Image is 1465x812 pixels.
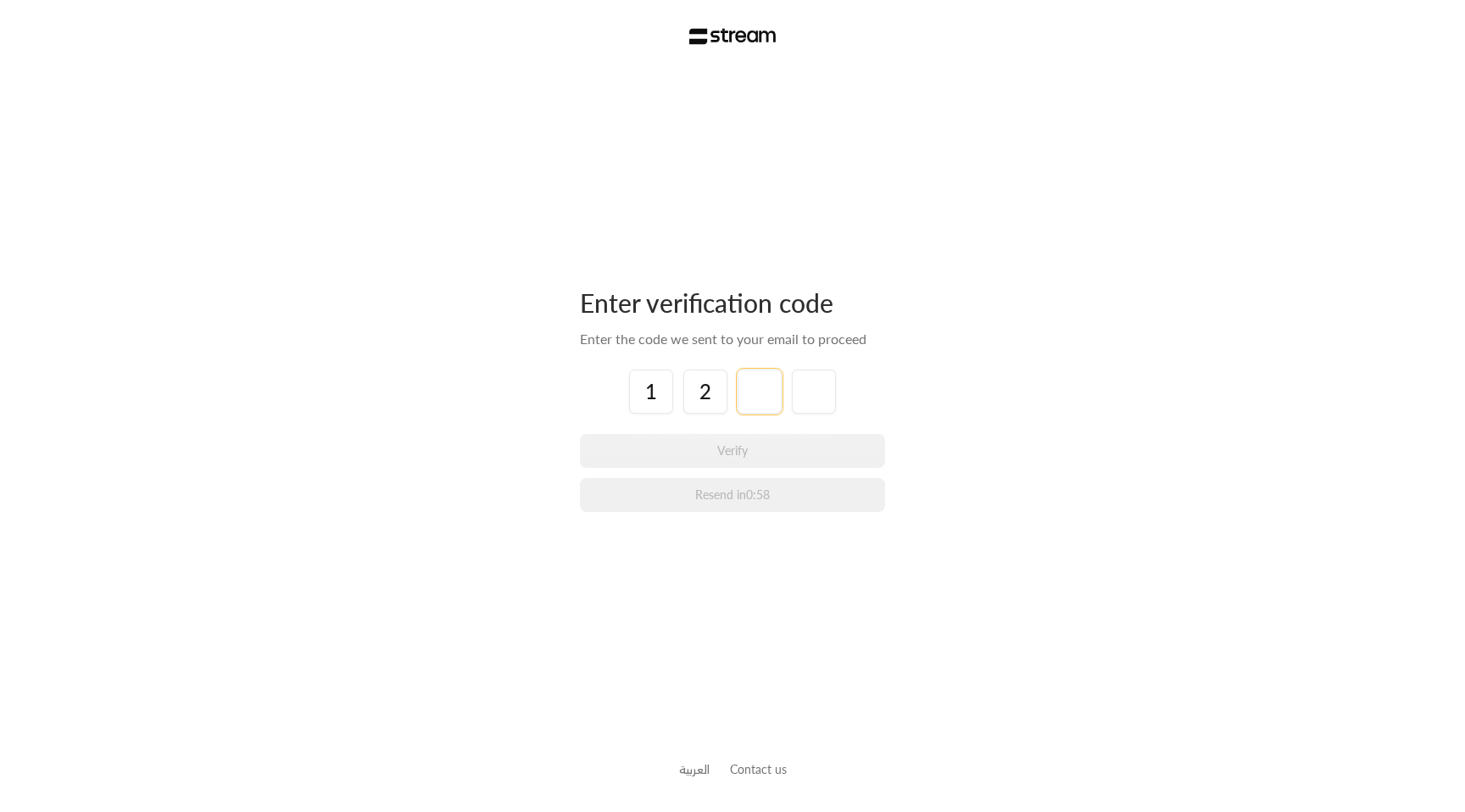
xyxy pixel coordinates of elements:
div: Enter verification code [580,286,885,319]
a: Contact us [730,762,787,776]
button: Contact us [730,760,787,778]
img: Stream Logo [689,28,777,45]
a: العربية [679,754,710,785]
div: Enter the code we sent to your email to proceed [580,329,885,349]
